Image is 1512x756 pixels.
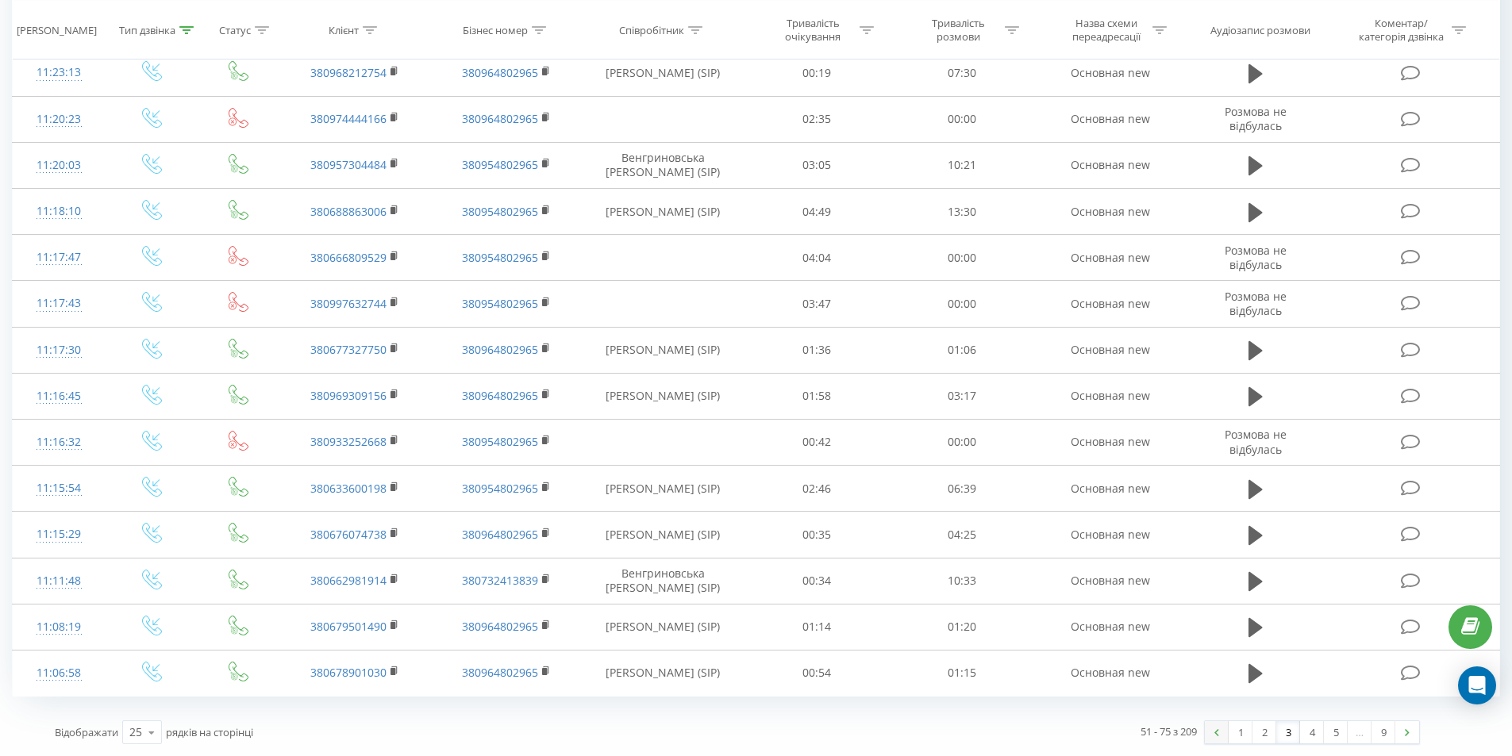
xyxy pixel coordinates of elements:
td: 01:15 [890,650,1035,696]
td: Основная new [1034,96,1185,142]
span: Розмова не відбулась [1225,289,1287,318]
td: 07:30 [890,50,1035,96]
a: 380954802965 [462,481,538,496]
a: 3 [1276,721,1300,743]
td: Венгриновська [PERSON_NAME] (SIP) [582,558,744,604]
a: 380964802965 [462,388,538,403]
a: 1 [1229,721,1252,743]
td: Основная new [1034,142,1185,188]
td: 01:20 [890,604,1035,650]
div: 11:23:13 [29,57,90,88]
td: 00:42 [744,419,890,465]
td: 02:35 [744,96,890,142]
td: 00:00 [890,235,1035,281]
div: Аудіозапис розмови [1210,23,1310,36]
td: [PERSON_NAME] (SIP) [582,604,744,650]
td: 03:47 [744,281,890,327]
td: Основная new [1034,327,1185,373]
a: 380954802965 [462,250,538,265]
div: Клієнт [329,23,359,36]
div: 11:17:43 [29,288,90,319]
td: [PERSON_NAME] (SIP) [582,327,744,373]
a: 9 [1372,721,1395,743]
a: 380964802965 [462,665,538,680]
td: 00:00 [890,281,1035,327]
a: 380933252668 [310,434,387,449]
div: Статус [219,23,251,36]
td: Основная new [1034,50,1185,96]
a: 380974444166 [310,111,387,126]
div: Open Intercom Messenger [1458,666,1496,704]
div: Співробітник [619,23,684,36]
a: 380666809529 [310,250,387,265]
td: Основная new [1034,373,1185,419]
span: Розмова не відбулась [1225,104,1287,133]
div: Коментар/категорія дзвінка [1355,17,1448,44]
td: 13:30 [890,189,1035,235]
td: Основная new [1034,512,1185,558]
span: рядків на сторінці [166,725,253,739]
td: 00:00 [890,96,1035,142]
a: 380957304484 [310,157,387,172]
div: 11:17:47 [29,242,90,273]
div: 51 - 75 з 209 [1141,723,1197,739]
td: [PERSON_NAME] (SIP) [582,466,744,512]
div: 11:11:48 [29,566,90,597]
td: [PERSON_NAME] (SIP) [582,50,744,96]
a: 380662981914 [310,573,387,588]
span: Розмова не відбулась [1225,243,1287,272]
a: 380954802965 [462,434,538,449]
td: 03:17 [890,373,1035,419]
td: Основная new [1034,189,1185,235]
td: 04:25 [890,512,1035,558]
td: 01:06 [890,327,1035,373]
a: 380954802965 [462,204,538,219]
a: 380954802965 [462,296,538,311]
a: 380954802965 [462,157,538,172]
a: 380676074738 [310,527,387,542]
div: 11:08:19 [29,612,90,643]
td: Основная new [1034,650,1185,696]
div: 11:20:23 [29,104,90,135]
div: [PERSON_NAME] [17,23,97,36]
div: 11:17:30 [29,335,90,366]
td: [PERSON_NAME] (SIP) [582,189,744,235]
div: 11:15:54 [29,473,90,504]
a: 380964802965 [462,111,538,126]
td: [PERSON_NAME] (SIP) [582,512,744,558]
td: 01:58 [744,373,890,419]
td: 03:05 [744,142,890,188]
a: 380678901030 [310,665,387,680]
div: Назва схеми переадресації [1064,17,1148,44]
a: 380732413839 [462,573,538,588]
td: 10:21 [890,142,1035,188]
a: 380688863006 [310,204,387,219]
a: 380677327750 [310,342,387,357]
td: Венгриновська [PERSON_NAME] (SIP) [582,142,744,188]
td: Основная new [1034,419,1185,465]
td: 00:19 [744,50,890,96]
a: 380633600198 [310,481,387,496]
div: 11:16:32 [29,427,90,458]
a: 380679501490 [310,619,387,634]
td: 02:46 [744,466,890,512]
a: 4 [1300,721,1324,743]
td: [PERSON_NAME] (SIP) [582,373,744,419]
div: 11:15:29 [29,519,90,550]
td: 06:39 [890,466,1035,512]
div: 25 [129,724,142,740]
div: Бізнес номер [463,23,528,36]
a: 380964802965 [462,619,538,634]
td: 10:33 [890,558,1035,604]
span: Відображати [55,725,118,739]
a: 2 [1252,721,1276,743]
div: Тривалість очікування [771,17,856,44]
a: 380969309156 [310,388,387,403]
div: 11:18:10 [29,196,90,227]
td: 00:35 [744,512,890,558]
div: … [1348,721,1372,743]
td: Основная new [1034,281,1185,327]
a: 380997632744 [310,296,387,311]
td: 00:54 [744,650,890,696]
td: [PERSON_NAME] (SIP) [582,650,744,696]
